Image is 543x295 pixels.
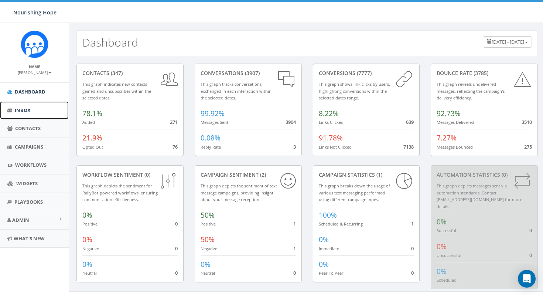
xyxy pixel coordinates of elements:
[201,270,215,276] small: Neutral
[319,171,414,179] div: Campaign Statistics
[500,171,508,178] span: (0)
[82,69,178,77] div: contacts
[411,269,414,276] span: 0
[319,210,337,220] span: 100%
[319,221,363,227] small: Scheduled & Recurring
[201,119,228,125] small: Messages Sent
[375,171,382,178] span: (1)
[293,269,296,276] span: 0
[82,183,158,202] small: This graph depicts the sentiment for RallyBot-powered workflows, ensuring communication effective...
[406,119,414,125] span: 639
[15,107,31,113] span: Inbox
[524,143,532,150] span: 275
[319,69,414,77] div: conversions
[175,245,178,252] span: 0
[286,119,296,125] span: 3904
[143,171,150,178] span: (0)
[437,183,522,209] small: This graph depicts messages sent via automation standards. Contact [EMAIL_ADDRESS][DOMAIN_NAME] f...
[437,119,474,125] small: Messages Delivered
[82,246,99,251] small: Negative
[15,143,43,150] span: Campaigns
[437,217,447,227] span: 0%
[82,109,102,118] span: 78.1%
[201,81,271,101] small: This graph tracks conversations, exchanged in each interaction within the selected dates.
[437,228,456,233] small: Successful
[403,143,414,150] span: 7138
[437,144,473,150] small: Messages Bounced
[201,210,215,220] span: 50%
[319,133,343,143] span: 91.78%
[319,144,352,150] small: Links Not Clicked
[14,199,43,205] span: Playbooks
[15,162,47,168] span: Workflows
[82,260,92,269] span: 0%
[437,277,457,283] small: Scheduled
[518,270,536,288] div: Open Intercom Messenger
[319,235,329,244] span: 0%
[437,133,457,143] span: 7.27%
[522,119,532,125] span: 3510
[82,119,95,125] small: Added
[13,9,57,16] span: Nourishing Hope
[293,245,296,252] span: 1
[82,270,97,276] small: Neutral
[18,69,51,75] a: [PERSON_NAME]
[82,81,151,101] small: This graph indicates new contacts gained and unsubscribes within the selected dates.
[293,143,296,150] span: 3
[175,269,178,276] span: 0
[492,38,524,45] span: [DATE] - [DATE]
[109,69,123,77] span: (347)
[319,246,339,251] small: Immediate
[319,270,344,276] small: Peer To Peer
[175,220,178,227] span: 0
[201,171,296,179] div: Campaign Sentiment
[82,221,98,227] small: Positive
[259,171,266,178] span: (2)
[472,69,488,77] span: (3785)
[82,133,102,143] span: 21.9%
[529,252,532,258] span: 0
[201,69,296,77] div: conversations
[319,260,329,269] span: 0%
[319,119,344,125] small: Links Clicked
[82,36,138,48] h2: Dashboard
[29,64,40,69] small: Name
[319,81,390,101] small: This graph shows link clicks by users, highlighting conversions within the selected dates range.
[16,180,38,187] span: Widgets
[437,267,447,276] span: 0%
[319,183,390,202] small: This graph breaks down the usage of various text messaging performed using different campaign types.
[437,69,532,77] div: Bounce Rate
[437,171,532,179] div: Automation Statistics
[15,125,41,132] span: Contacts
[14,235,45,242] span: What's New
[529,227,532,234] span: 0
[437,81,505,101] small: This graph reveals undelivered messages, reflecting the campaign's delivery efficiency.
[201,246,217,251] small: Negative
[12,217,29,223] span: Admin
[18,70,51,75] small: [PERSON_NAME]
[82,210,92,220] span: 0%
[82,171,178,179] div: Workflow Sentiment
[243,69,260,77] span: (3907)
[170,119,178,125] span: 271
[201,235,215,244] span: 50%
[173,143,178,150] span: 76
[437,109,461,118] span: 92.73%
[201,109,225,118] span: 99.92%
[21,30,48,58] img: Rally_Corp_Logo_1.png
[293,220,296,227] span: 1
[201,221,216,227] small: Positive
[201,144,221,150] small: Reply Rate
[201,260,211,269] span: 0%
[82,144,103,150] small: Opted Out
[15,88,45,95] span: Dashboard
[82,235,92,244] span: 0%
[201,133,221,143] span: 0.08%
[319,109,339,118] span: 8.22%
[437,242,447,251] span: 0%
[355,69,372,77] span: (7777)
[411,220,414,227] span: 1
[437,252,461,258] small: Unsuccessful
[201,183,277,202] small: This graph depicts the sentiment of text message campaigns, providing insight about your message ...
[411,245,414,252] span: 0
